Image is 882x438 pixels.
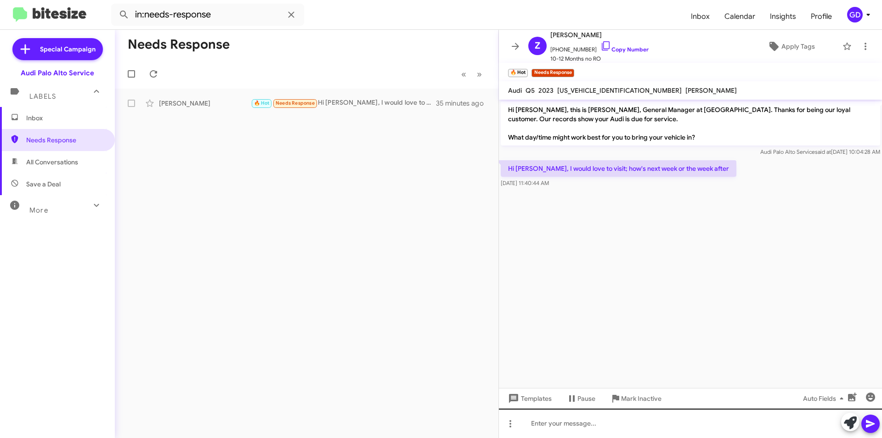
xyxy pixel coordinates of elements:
[538,86,554,95] span: 2023
[600,46,649,53] a: Copy Number
[461,68,466,80] span: «
[501,180,549,186] span: [DATE] 11:40:44 AM
[508,69,528,77] small: 🔥 Hot
[508,86,522,95] span: Audi
[29,92,56,101] span: Labels
[501,101,880,146] p: Hi [PERSON_NAME], this is [PERSON_NAME], General Manager at [GEOGRAPHIC_DATA]. Thanks for being o...
[684,3,717,30] a: Inbox
[456,65,472,84] button: Previous
[559,390,603,407] button: Pause
[436,99,491,108] div: 35 minutes ago
[276,100,315,106] span: Needs Response
[763,3,803,30] a: Insights
[26,113,104,123] span: Inbox
[550,40,649,54] span: [PHONE_NUMBER]
[526,86,535,95] span: Q5
[477,68,482,80] span: »
[550,29,649,40] span: [PERSON_NAME]
[557,86,682,95] span: [US_VEHICLE_IDENTIFICATION_NUMBER]
[603,390,669,407] button: Mark Inactive
[717,3,763,30] a: Calendar
[111,4,304,26] input: Search
[501,160,736,177] p: Hi [PERSON_NAME], I would love to visit; how's next week or the week after
[621,390,661,407] span: Mark Inactive
[12,38,103,60] a: Special Campaign
[128,37,230,52] h1: Needs Response
[506,390,552,407] span: Templates
[535,39,540,53] span: Z
[21,68,94,78] div: Audi Palo Alto Service
[251,98,436,108] div: Hi [PERSON_NAME], I would love to visit; how's next week or the week after
[781,38,815,55] span: Apply Tags
[26,180,61,189] span: Save a Deal
[499,390,559,407] button: Templates
[839,7,872,22] button: GD
[550,54,649,63] span: 10-12 Months no RO
[796,390,854,407] button: Auto Fields
[254,100,270,106] span: 🔥 Hot
[40,45,96,54] span: Special Campaign
[685,86,737,95] span: [PERSON_NAME]
[456,65,487,84] nav: Page navigation example
[760,148,880,155] span: Audi Palo Alto Service [DATE] 10:04:28 AM
[847,7,863,22] div: GD
[471,65,487,84] button: Next
[815,148,831,155] span: said at
[577,390,595,407] span: Pause
[531,69,574,77] small: Needs Response
[803,390,847,407] span: Auto Fields
[26,157,78,167] span: All Conversations
[26,135,104,145] span: Needs Response
[744,38,838,55] button: Apply Tags
[29,206,48,214] span: More
[159,99,251,108] div: [PERSON_NAME]
[803,3,839,30] a: Profile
